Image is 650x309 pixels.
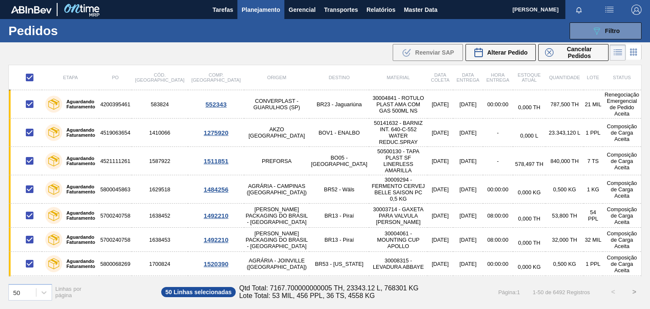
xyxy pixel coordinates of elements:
[244,147,309,175] td: PREFORSA
[369,252,427,276] td: 30008315 - LEVADURA ABBAYE
[99,252,132,276] td: 5800068269
[538,44,609,61] div: Cancelar Pedidos em Massa
[369,119,427,147] td: 50141632 - BARNIZ INT. 640-C-552 WATER REDUC.SPRAY
[453,228,483,252] td: [DATE]
[584,119,603,147] td: 1 PPL
[244,252,309,276] td: AGRÁRIA - JOINVILLE ([GEOGRAPHIC_DATA])
[605,28,620,34] span: Filtro
[132,204,188,228] td: 1638452
[545,204,583,228] td: 53,800 TH
[329,75,350,80] span: Destino
[99,175,132,204] td: 5800045863
[427,119,453,147] td: [DATE]
[309,228,369,252] td: BR13 - Piraí
[457,72,479,83] span: Data entrega
[369,228,427,252] td: 30004061 - MOUNTING CUP APOLLO
[132,175,188,204] td: 1629518
[369,175,427,204] td: 30009294 - FERMENTO CERVEJ BELLE SAISON PC 0,5 KG
[135,72,184,83] span: Cód. [GEOGRAPHIC_DATA]
[453,147,483,175] td: [DATE]
[603,90,641,119] td: Renegociação Emergencial de Pedido Aceita
[427,90,453,119] td: [DATE]
[132,228,188,252] td: 1638453
[520,132,538,139] span: 0,000 L
[483,175,513,204] td: 00:00:00
[244,119,309,147] td: AKZO [GEOGRAPHIC_DATA]
[8,26,130,36] h1: Pedidos
[584,228,603,252] td: 32 MIL
[483,228,513,252] td: 08:00:00
[603,204,641,228] td: Composição de Carga Aceita
[132,147,188,175] td: 1587922
[626,44,642,61] div: Visão em Cards
[366,5,395,15] span: Relatórios
[533,289,590,295] span: 1 - 50 de 6492 Registros
[11,6,52,14] img: TNhmsLtSVTkK8tSr43FrP2fwEKptu5GPRR3wAAAABJRU5ErkJggg==
[132,119,188,147] td: 1410066
[9,90,642,119] a: Aguardando Faturamento4200395461583824CONVERPLAST - GUARULHOS (SP)BR23 - Jaguariúna30004841 - ROT...
[453,204,483,228] td: [DATE]
[324,5,358,15] span: Transportes
[483,119,513,147] td: -
[415,49,454,56] span: Reenviar SAP
[99,204,132,228] td: 5700240758
[624,281,645,303] button: >
[603,175,641,204] td: Composição de Carga Aceita
[161,287,236,297] span: 50 Linhas selecionadas
[453,276,483,300] td: [DATE]
[498,289,520,295] span: Página : 1
[427,204,453,228] td: [DATE]
[545,175,583,204] td: 0,500 KG
[267,75,286,80] span: Origem
[189,236,243,243] div: 1492210
[309,119,369,147] td: BOV1 - ENALBO
[487,49,528,56] span: Alterar Pedido
[309,147,369,175] td: BO05 - [GEOGRAPHIC_DATA]
[62,235,96,245] label: Aguardando Faturamento
[518,240,540,246] span: 0,000 TH
[483,204,513,228] td: 08:00:00
[603,252,641,276] td: Composição de Carga Aceita
[483,147,513,175] td: -
[9,175,642,204] a: Aguardando Faturamento58000458631629518AGRÁRIA - CAMPINAS ([GEOGRAPHIC_DATA])BR52 - Wäls30009294 ...
[242,5,280,15] span: Planejamento
[613,75,631,80] span: Status
[427,228,453,252] td: [DATE]
[483,252,513,276] td: 00:00:00
[309,276,369,300] td: BR07 - Macacu
[584,276,603,300] td: 4500 KG
[603,147,641,175] td: Composição de Carga Aceita
[99,90,132,119] td: 4200395461
[465,44,536,61] button: Alterar Pedido
[545,252,583,276] td: 0,500 KG
[453,175,483,204] td: [DATE]
[62,184,96,194] label: Aguardando Faturamento
[9,119,642,147] a: Aguardando Faturamento45190636541410066AKZO [GEOGRAPHIC_DATA]BOV1 - ENALBO50141632 - BARNIZ INT. ...
[427,175,453,204] td: [DATE]
[9,252,642,276] a: Aguardando Faturamento58000682691700824AGRÁRIA - JOINVILLE ([GEOGRAPHIC_DATA])BR53 - [US_STATE]30...
[393,44,463,61] div: Reenviar SAP
[62,259,96,269] label: Aguardando Faturamento
[289,5,316,15] span: Gerencial
[584,204,603,228] td: 54 PPL
[518,215,540,222] span: 0,000 TH
[603,281,624,303] button: <
[189,157,243,165] div: 1511851
[549,75,580,80] span: Quantidade
[62,127,96,138] label: Aguardando Faturamento
[538,44,609,61] button: Cancelar Pedidos
[610,44,626,61] div: Visão em Lista
[483,276,513,300] td: 00:00:00
[63,75,78,80] span: Etapa
[9,204,642,228] a: Aguardando Faturamento57002407581638452[PERSON_NAME] PACKAGING DO BRASIL - [GEOGRAPHIC_DATA]BR13 ...
[631,5,642,15] img: Logout
[486,72,509,83] span: Hora Entrega
[13,289,20,296] div: 50
[132,252,188,276] td: 1700824
[427,252,453,276] td: [DATE]
[189,101,243,108] div: 552343
[55,286,82,298] span: Linhas por página
[309,204,369,228] td: BR13 - Piraí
